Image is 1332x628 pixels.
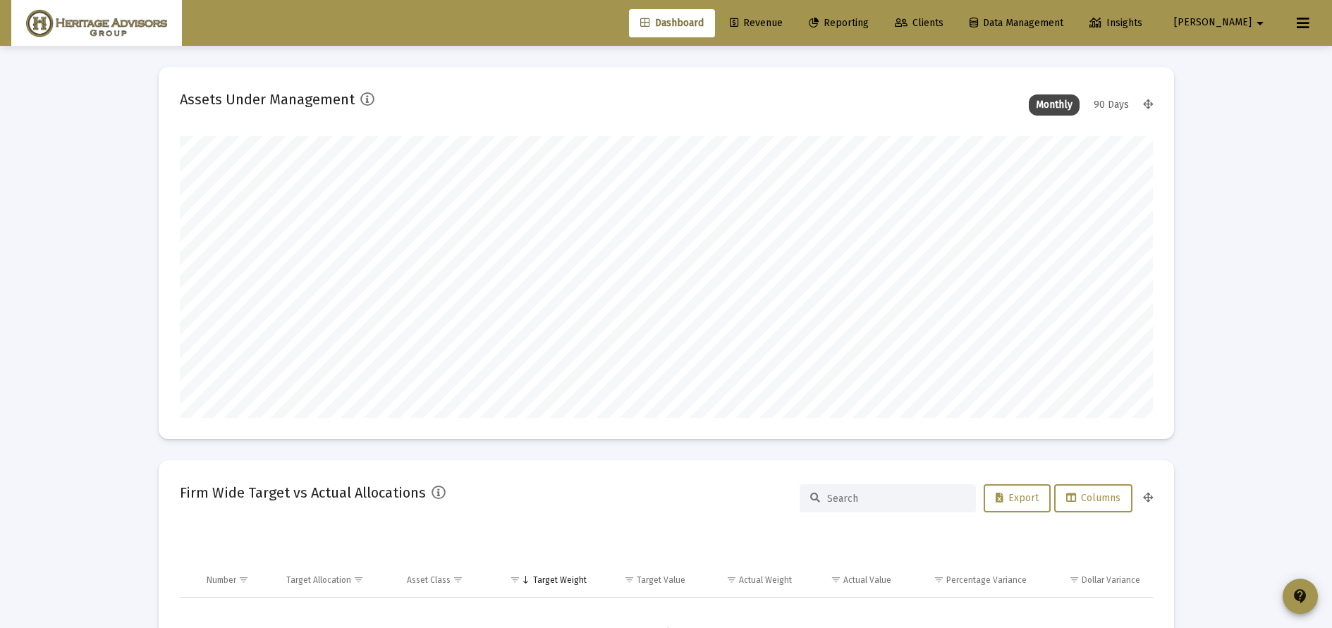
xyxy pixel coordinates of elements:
[895,17,943,29] span: Clients
[798,9,880,37] a: Reporting
[984,484,1051,512] button: Export
[719,9,794,37] a: Revenue
[827,493,965,505] input: Search
[1054,484,1132,512] button: Columns
[934,574,944,585] span: Show filter options for column 'Percentage Variance'
[901,563,1037,597] td: Column Percentage Variance
[207,574,236,586] div: Number
[286,574,351,586] div: Target Allocation
[739,574,792,586] div: Actual Weight
[726,574,737,585] span: Show filter options for column 'Actual Weight'
[1292,588,1309,605] mat-icon: contact_support
[1252,9,1269,37] mat-icon: arrow_drop_down
[180,88,355,111] h2: Assets Under Management
[996,492,1039,504] span: Export
[884,9,955,37] a: Clients
[1174,17,1252,29] span: [PERSON_NAME]
[1157,8,1285,37] button: [PERSON_NAME]
[1029,94,1080,116] div: Monthly
[491,563,597,597] td: Column Target Weight
[624,574,635,585] span: Show filter options for column 'Target Value'
[629,9,715,37] a: Dashboard
[1069,574,1080,585] span: Show filter options for column 'Dollar Variance'
[407,574,451,586] div: Asset Class
[533,574,587,586] div: Target Weight
[397,563,491,597] td: Column Asset Class
[180,481,426,504] h2: Firm Wide Target vs Actual Allocations
[453,574,463,585] span: Show filter options for column 'Asset Class'
[1066,492,1120,504] span: Columns
[1087,94,1136,116] div: 90 Days
[353,574,364,585] span: Show filter options for column 'Target Allocation'
[1078,9,1154,37] a: Insights
[640,17,704,29] span: Dashboard
[695,563,801,597] td: Column Actual Weight
[1089,17,1142,29] span: Insights
[730,17,783,29] span: Revenue
[510,574,520,585] span: Show filter options for column 'Target Weight'
[1082,574,1140,586] div: Dollar Variance
[970,17,1063,29] span: Data Management
[843,574,891,586] div: Actual Value
[1037,563,1152,597] td: Column Dollar Variance
[276,563,397,597] td: Column Target Allocation
[238,574,249,585] span: Show filter options for column 'Number'
[831,574,841,585] span: Show filter options for column 'Actual Value'
[597,563,696,597] td: Column Target Value
[802,563,901,597] td: Column Actual Value
[637,574,685,586] div: Target Value
[197,563,277,597] td: Column Number
[958,9,1075,37] a: Data Management
[809,17,869,29] span: Reporting
[22,9,171,37] img: Dashboard
[946,574,1027,586] div: Percentage Variance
